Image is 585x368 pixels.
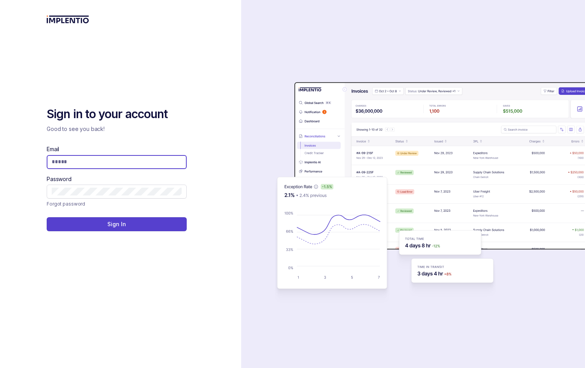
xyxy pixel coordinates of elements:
[47,217,187,231] button: Sign In
[47,175,72,183] label: Password
[47,106,187,122] h2: Sign in to your account
[47,200,85,208] a: Link Forgot password
[107,220,126,228] p: Sign In
[47,125,187,133] p: Good to see you back!
[47,200,85,208] p: Forgot password
[47,145,59,153] label: Email
[47,16,89,23] img: logo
